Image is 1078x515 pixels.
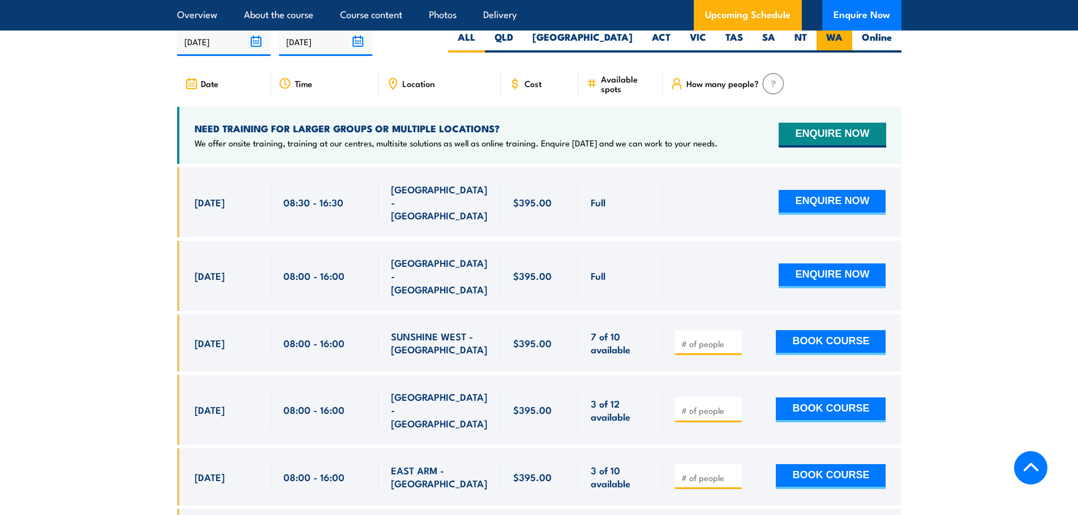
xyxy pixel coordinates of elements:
span: [DATE] [195,269,225,282]
span: $395.00 [513,403,552,416]
span: Location [402,79,435,88]
span: $395.00 [513,196,552,209]
span: 08:00 - 16:00 [284,403,345,416]
label: WA [817,31,852,53]
input: # of people [681,472,738,483]
span: Full [591,196,605,209]
input: # of people [681,338,738,349]
span: How many people? [686,79,759,88]
label: QLD [485,31,523,53]
label: Online [852,31,901,53]
label: VIC [680,31,716,53]
input: To date [279,27,372,56]
span: EAST ARM - [GEOGRAPHIC_DATA] [391,464,488,490]
span: [DATE] [195,196,225,209]
span: $395.00 [513,470,552,483]
span: 08:30 - 16:30 [284,196,343,209]
input: # of people [681,405,738,416]
span: 08:00 - 16:00 [284,470,345,483]
span: 08:00 - 16:00 [284,269,345,282]
button: BOOK COURSE [776,397,886,422]
span: 3 of 12 available [591,397,650,423]
span: Time [295,79,312,88]
span: Cost [525,79,542,88]
span: $395.00 [513,269,552,282]
span: 08:00 - 16:00 [284,336,345,349]
span: 3 of 10 available [591,464,650,490]
input: From date [177,27,270,56]
label: NT [785,31,817,53]
span: Available spots [601,74,655,93]
span: [GEOGRAPHIC_DATA] - [GEOGRAPHIC_DATA] [391,256,488,296]
button: ENQUIRE NOW [779,190,886,215]
label: [GEOGRAPHIC_DATA] [523,31,642,53]
span: 7 of 10 available [591,330,650,356]
button: ENQUIRE NOW [779,123,886,148]
span: [GEOGRAPHIC_DATA] - [GEOGRAPHIC_DATA] [391,390,488,430]
label: TAS [716,31,753,53]
span: Full [591,269,605,282]
span: SUNSHINE WEST - [GEOGRAPHIC_DATA] [391,330,488,356]
p: We offer onsite training, training at our centres, multisite solutions as well as online training... [195,137,718,149]
span: [DATE] [195,336,225,349]
span: [GEOGRAPHIC_DATA] - [GEOGRAPHIC_DATA] [391,183,488,222]
span: [DATE] [195,470,225,483]
h4: NEED TRAINING FOR LARGER GROUPS OR MULTIPLE LOCATIONS? [195,122,718,135]
button: BOOK COURSE [776,464,886,489]
label: ALL [448,31,485,53]
button: BOOK COURSE [776,330,886,355]
button: ENQUIRE NOW [779,263,886,288]
span: $395.00 [513,336,552,349]
span: Date [201,79,218,88]
label: SA [753,31,785,53]
span: [DATE] [195,403,225,416]
label: ACT [642,31,680,53]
